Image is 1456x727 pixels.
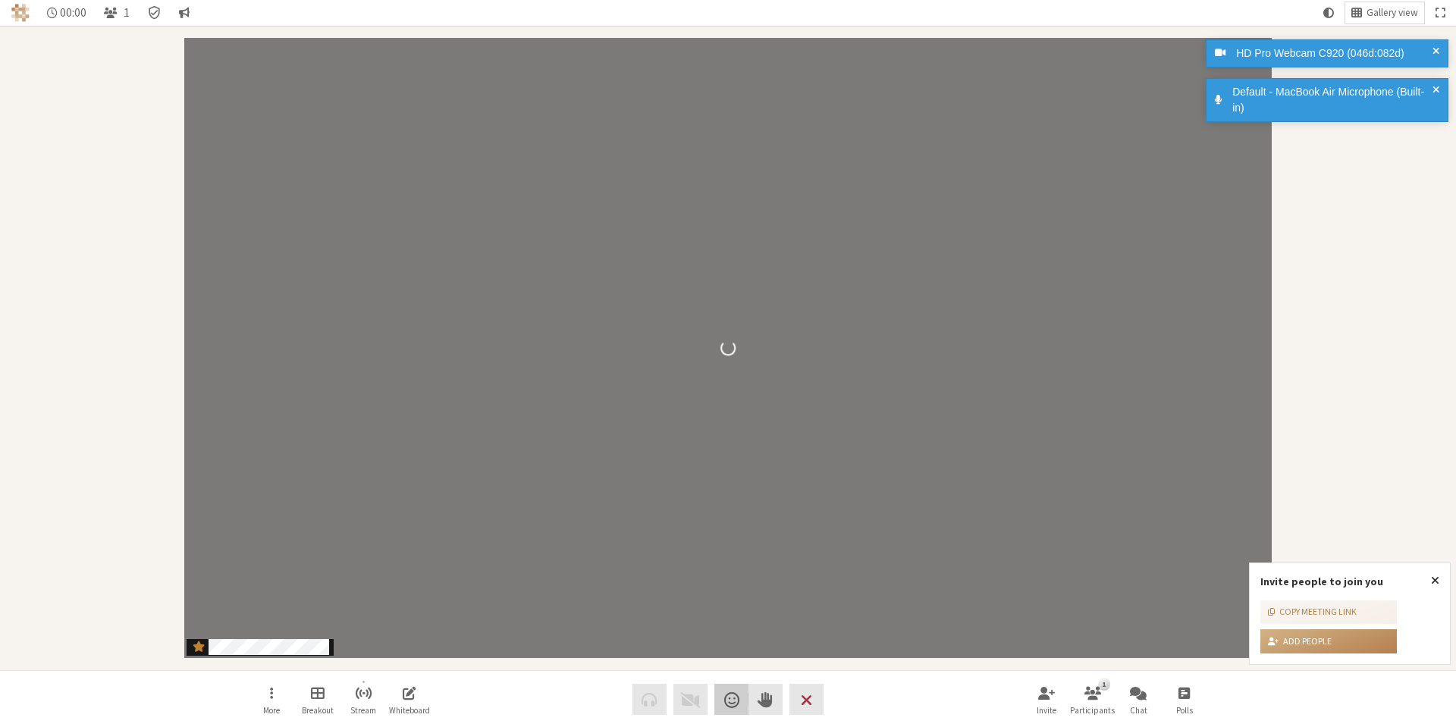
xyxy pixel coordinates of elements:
[1317,2,1340,24] button: Using system theme
[350,706,376,715] span: Stream
[1227,84,1438,116] div: Default - MacBook Air Microphone (Built-in)
[1098,678,1109,690] div: 1
[388,679,431,720] button: Open shared whiteboard
[1130,706,1147,715] span: Chat
[1163,679,1206,720] button: Open poll
[342,679,384,720] button: Start streaming
[1367,8,1418,19] span: Gallery view
[1176,706,1193,715] span: Polls
[1037,706,1056,715] span: Invite
[1260,600,1397,625] button: Copy meeting link
[263,706,280,715] span: More
[1025,679,1068,720] button: Invite participants (⌘+Shift+I)
[389,706,430,715] span: Whiteboard
[60,6,86,19] span: 00:00
[673,684,708,715] button: Video
[1117,679,1159,720] button: Open chat
[302,706,334,715] span: Breakout
[41,2,93,24] div: Timer
[789,684,824,715] button: End or leave meeting
[141,2,168,24] div: Meeting details Encryption enabled
[748,684,783,715] button: Raise hand
[250,679,293,720] button: Open menu
[1070,706,1115,715] span: Participants
[173,2,196,24] button: Conversation
[98,2,136,24] button: Open participant list
[124,6,130,19] span: 1
[1260,575,1383,588] label: Invite people to join you
[1420,563,1450,598] button: Close popover
[297,679,339,720] button: Manage Breakout Rooms
[1231,45,1438,61] div: HD Pro Webcam C920 (046d:082d)
[1072,679,1114,720] button: Open participant list
[1345,2,1424,24] button: Change layout
[714,684,748,715] button: Send a reaction
[1268,605,1357,619] div: Copy meeting link
[1260,629,1397,653] button: Add people
[11,4,30,22] img: Iotum
[632,684,667,715] button: Audio problem - check your Internet connection or call by phone
[1429,2,1451,24] button: Fullscreen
